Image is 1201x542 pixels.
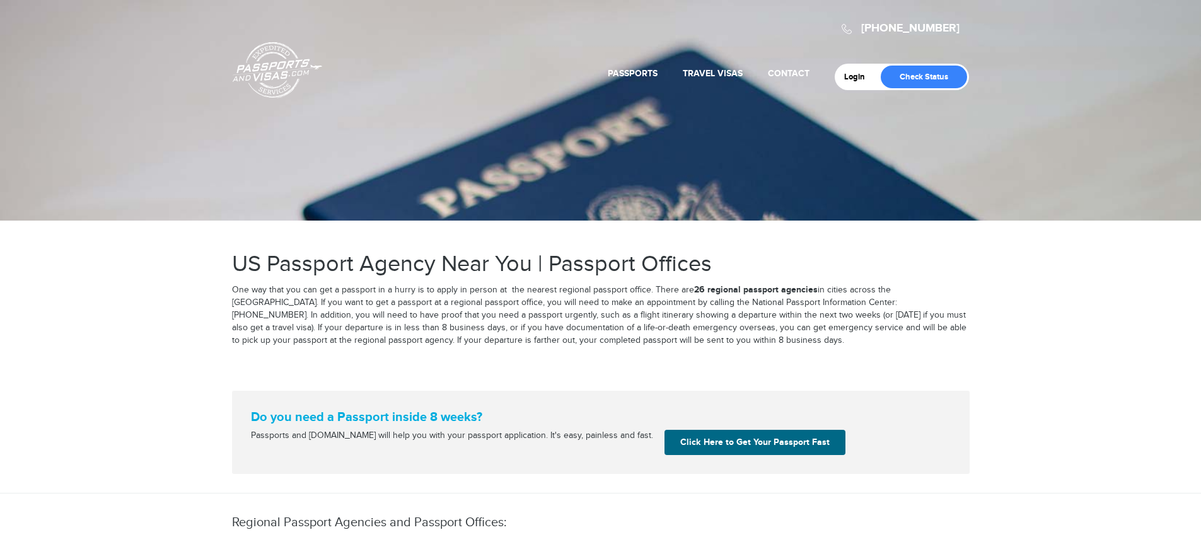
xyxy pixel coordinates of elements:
[246,430,660,442] div: Passports and [DOMAIN_NAME] will help you with your passport application. It's easy, painless and...
[881,66,967,88] a: Check Status
[233,42,322,98] a: Passports & [DOMAIN_NAME]
[768,68,809,79] a: Contact
[232,252,970,277] h1: US Passport Agency Near You | Passport Offices
[232,516,970,529] h3: Regional Passport Agencies and Passport Offices:
[232,284,970,347] p: One way that you can get a passport in a hurry is to apply in person at the nearest regional pass...
[683,68,743,79] a: Travel Visas
[861,21,960,35] a: [PHONE_NUMBER]
[251,410,951,425] strong: Do you need a Passport inside 8 weeks?
[694,284,818,295] strong: 26 regional passport agencies
[664,430,845,455] a: Click Here to Get Your Passport Fast
[608,68,658,79] a: Passports
[844,72,874,82] a: Login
